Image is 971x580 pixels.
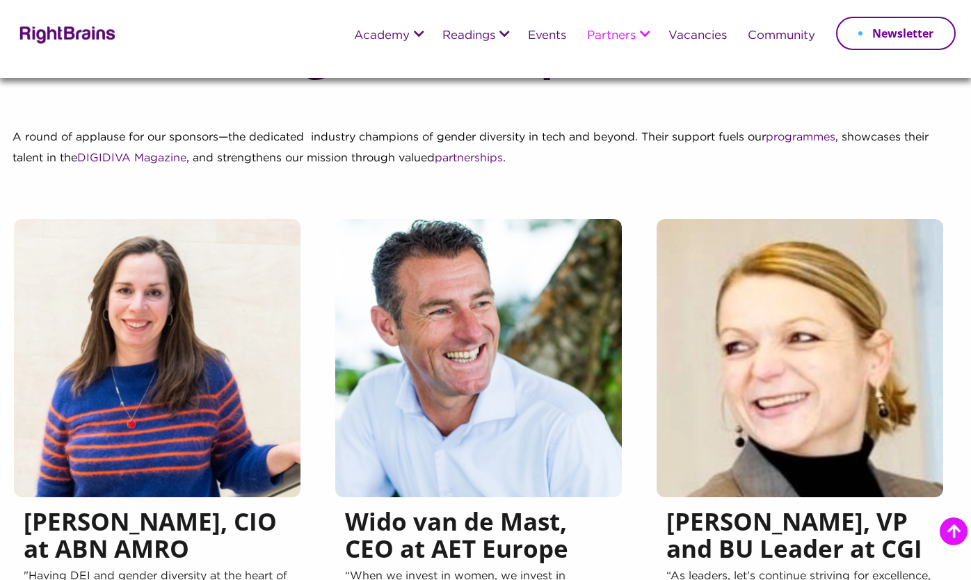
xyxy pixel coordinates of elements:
[666,508,933,569] h5: [PERSON_NAME], VP and BU Leader at CGI
[528,30,566,42] a: Events
[13,127,958,183] p: A round of applause for our sponsors—the dedicated industry champions of gender diversity in tech...
[587,30,636,42] a: Partners
[24,508,291,569] h5: [PERSON_NAME], CIO at ABN AMRO
[15,24,116,44] img: Rightbrains
[77,153,186,163] a: DIGIDIVA Magazine
[748,30,815,42] a: Community
[766,132,835,143] a: programmes
[836,17,956,50] a: Newsletter
[435,153,503,163] a: partnerships
[354,30,410,42] a: Academy
[442,30,495,42] a: Readings
[668,30,727,42] a: Vacancies
[345,508,612,569] h5: Wido van de Mast, CEO at AET Europe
